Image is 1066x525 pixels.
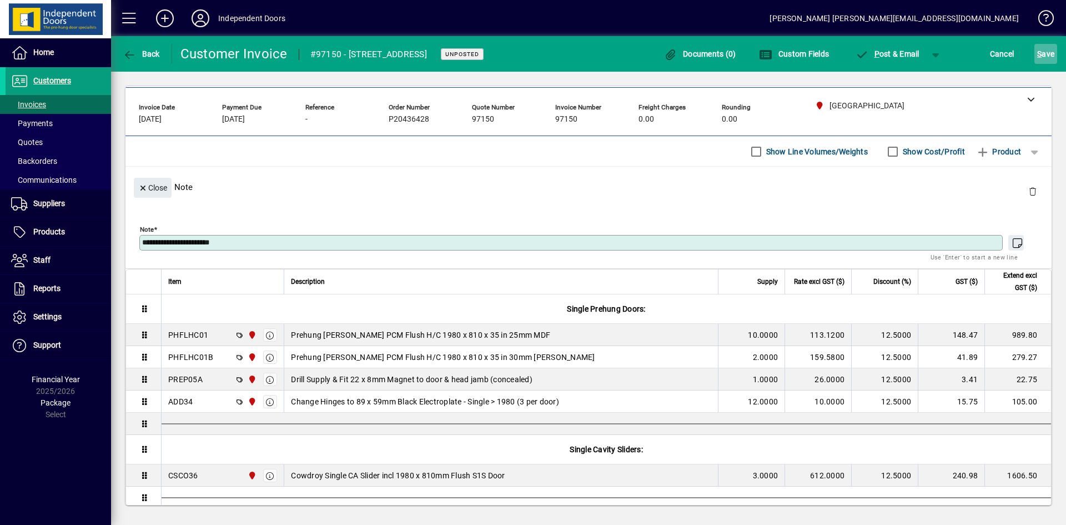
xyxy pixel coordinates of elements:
span: Payments [11,119,53,128]
a: Products [6,218,111,246]
span: [DATE] [139,115,162,124]
button: Back [120,44,163,64]
td: 41.89 [918,346,984,368]
span: Documents (0) [664,49,736,58]
button: Documents (0) [661,44,739,64]
span: 97150 [472,115,494,124]
span: - [305,115,308,124]
td: 148.47 [918,324,984,346]
span: Communications [11,176,77,184]
span: Change Hinges to 89 x 59mm Black Electroplate - Single > 1980 (3 per door) [291,396,559,407]
span: Products [33,227,65,236]
a: Staff [6,247,111,274]
span: 2.0000 [753,352,778,363]
label: Show Line Volumes/Weights [764,146,868,157]
a: Backorders [6,152,111,171]
span: Reports [33,284,61,293]
span: Rate excl GST ($) [794,276,844,288]
span: Custom Fields [759,49,829,58]
app-page-header-button: Back [111,44,172,64]
a: Home [6,39,111,67]
div: 159.5800 [792,352,844,363]
button: Custom Fields [756,44,832,64]
td: 12.5000 [851,324,918,346]
div: 113.1200 [792,329,844,341]
div: ADD34 [168,396,193,407]
span: 10.0000 [748,329,778,341]
span: Description [291,276,325,288]
span: Cowdroy Single CA Slider incl 1980 x 810mm Flush S1S Door [291,470,505,481]
button: Profile [183,8,218,28]
span: Staff [33,256,51,264]
span: Prehung [PERSON_NAME] PCM Flush H/C 1980 x 810 x 35 in 25mm MDF [291,329,550,341]
span: 0.00 [722,115,737,124]
span: Cancel [990,45,1014,63]
span: GST ($) [956,276,978,288]
span: Close [138,179,167,197]
span: Prehung [PERSON_NAME] PCM Flush H/C 1980 x 810 x 35 in 30mm [PERSON_NAME] [291,352,595,363]
td: 240.98 [918,464,984,487]
td: 279.27 [984,346,1051,368]
span: ave [1037,45,1054,63]
mat-hint: Use 'Enter' to start a new line [931,251,1018,263]
a: Settings [6,303,111,331]
td: 105.00 [984,391,1051,413]
div: Customer Invoice [180,45,288,63]
span: Back [123,49,160,58]
td: 15.75 [918,391,984,413]
span: 3.0000 [753,470,778,481]
span: Christchurch [245,396,258,408]
div: Independent Doors [218,9,285,27]
button: Add [147,8,183,28]
div: Single Cavity Sliders: [162,435,1051,464]
span: Invoices [11,100,46,109]
div: CSCO36 [168,470,198,481]
span: Package [41,398,71,407]
span: Quotes [11,138,43,147]
span: S [1037,49,1042,58]
button: Delete [1019,178,1046,204]
button: Save [1034,44,1057,64]
div: 10.0000 [792,396,844,407]
a: Reports [6,275,111,303]
button: Post & Email [849,44,925,64]
app-page-header-button: Delete [1019,186,1046,196]
td: 3.41 [918,368,984,391]
div: 612.0000 [792,470,844,481]
div: Single Prehung Doors: [162,294,1051,323]
span: P20436428 [389,115,429,124]
span: 12.0000 [748,396,778,407]
td: 12.5000 [851,346,918,368]
td: 12.5000 [851,464,918,487]
div: PHFLHC01B [168,352,213,363]
app-page-header-button: Close [131,182,174,192]
span: Christchurch [245,373,258,386]
td: 1606.50 [984,464,1051,487]
a: Payments [6,114,111,133]
mat-label: Note [140,226,154,233]
div: #97150 - [STREET_ADDRESS] [310,46,427,63]
button: Cancel [987,44,1017,64]
span: Home [33,48,54,57]
span: Drill Supply & Fit 22 x 8mm Magnet to door & head jamb (concealed) [291,374,532,385]
span: Suppliers [33,199,65,208]
span: Extend excl GST ($) [992,269,1037,294]
span: Christchurch [245,351,258,363]
span: 97150 [555,115,577,124]
a: Suppliers [6,190,111,218]
span: Discount (%) [873,276,911,288]
span: Customers [33,76,71,85]
div: PREP05A [168,374,203,385]
span: Christchurch [245,469,258,482]
span: Christchurch [245,329,258,341]
button: Close [134,178,172,198]
button: Product [971,142,1027,162]
span: Financial Year [32,375,80,384]
td: 12.5000 [851,391,918,413]
span: P [874,49,879,58]
div: 26.0000 [792,374,844,385]
span: Settings [33,312,62,321]
div: Note [125,167,1052,207]
a: Support [6,332,111,359]
span: 0.00 [638,115,654,124]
